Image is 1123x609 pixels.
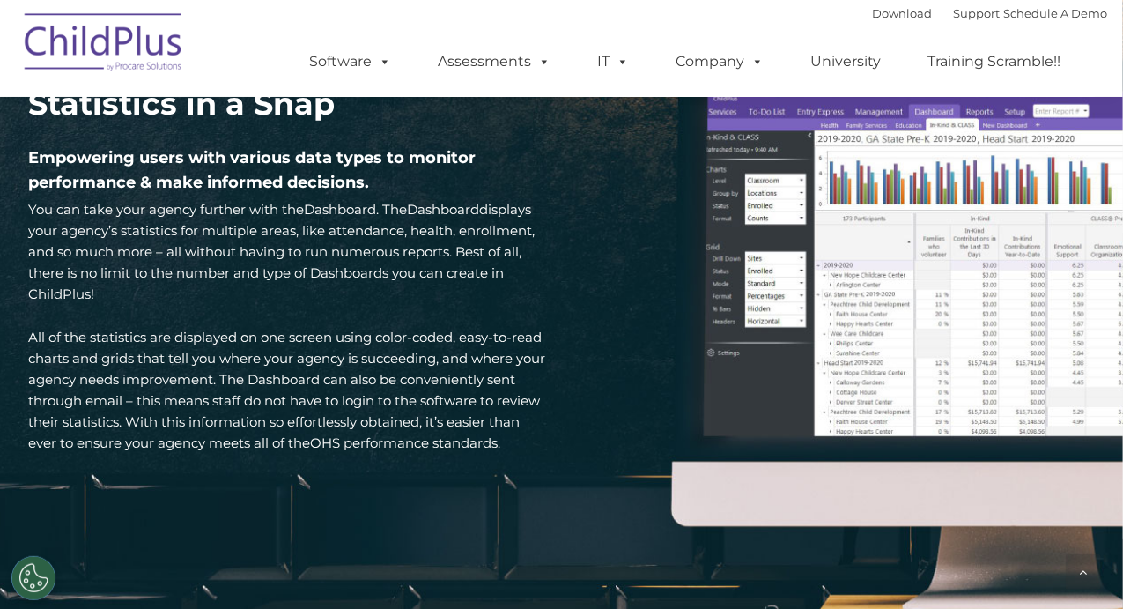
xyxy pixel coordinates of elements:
span: Empowering users with various data types to monitor performance & make informed decisions. [29,148,477,192]
a: Support [954,6,1001,20]
a: OHS performance standards [311,434,499,451]
a: Assessments [421,44,569,79]
a: Dashboard [408,201,480,218]
a: Download [873,6,933,20]
a: University [794,44,899,79]
a: Company [659,44,782,79]
img: ChildPlus by Procare Solutions [16,1,192,89]
a: IT [580,44,647,79]
span: All of the statistics are displayed on one screen using color-coded, easy-to-read charts and grid... [29,329,546,451]
span: You can take your agency further with the . The displays your agency’s statistics for multiple ar... [29,201,536,302]
a: Software [292,44,410,79]
font: | [873,6,1108,20]
a: Dashboard [305,201,377,218]
button: Cookies Settings [11,556,55,600]
a: Schedule A Demo [1004,6,1108,20]
a: Training Scramble!! [911,44,1079,79]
